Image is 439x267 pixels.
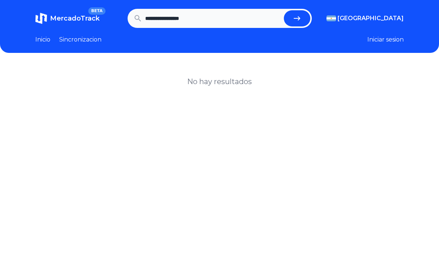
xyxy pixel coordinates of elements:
[59,35,101,44] a: Sincronizacion
[88,7,106,15] span: BETA
[338,14,404,23] span: [GEOGRAPHIC_DATA]
[35,35,50,44] a: Inicio
[35,12,100,24] a: MercadoTrackBETA
[326,15,336,21] img: Argentina
[326,14,404,23] button: [GEOGRAPHIC_DATA]
[35,12,47,24] img: MercadoTrack
[50,14,100,22] span: MercadoTrack
[367,35,404,44] button: Iniciar sesion
[187,76,252,87] h1: No hay resultados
